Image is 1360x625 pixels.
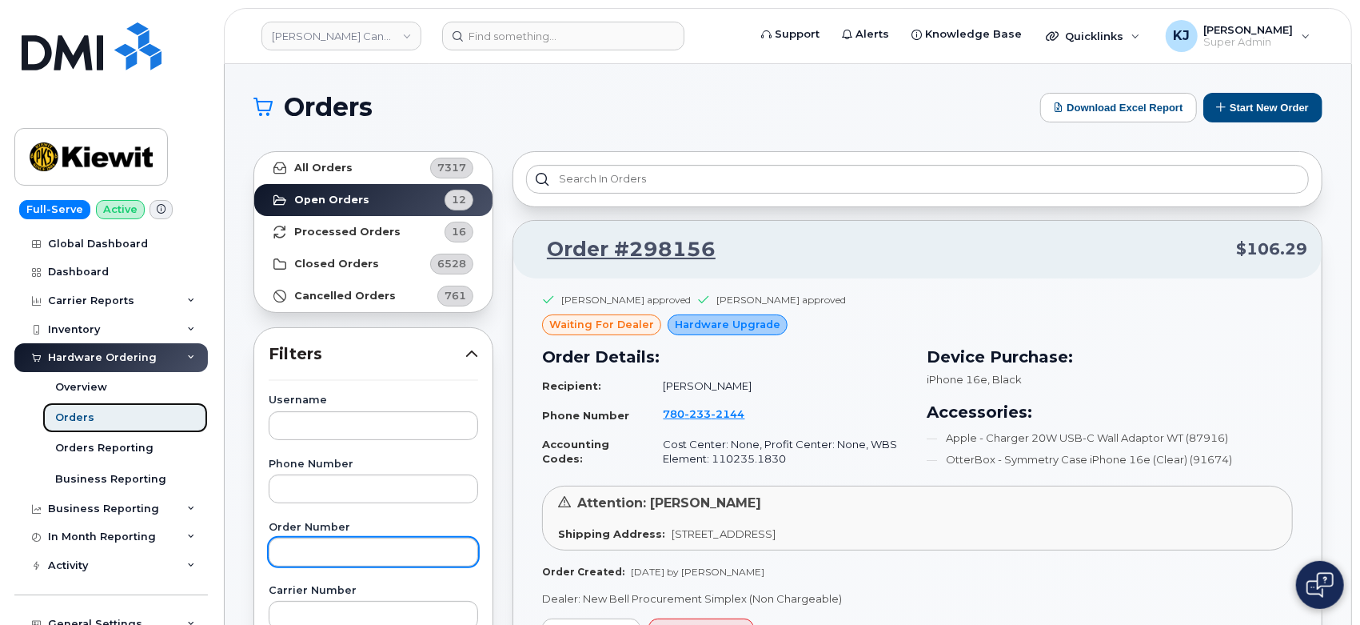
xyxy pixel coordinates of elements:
[712,407,745,420] span: 2144
[631,566,764,578] span: [DATE] by [PERSON_NAME]
[542,345,908,369] h3: Order Details:
[542,591,1293,607] p: Dealer: New Bell Procurement Simplex (Non Chargeable)
[526,165,1309,194] input: Search in orders
[294,290,396,302] strong: Cancelled Orders
[549,317,654,332] span: waiting for dealer
[294,162,353,174] strong: All Orders
[1236,238,1307,261] span: $106.29
[294,194,369,206] strong: Open Orders
[558,527,665,540] strong: Shipping Address:
[269,586,478,596] label: Carrier Number
[927,400,1294,424] h3: Accessories:
[542,379,601,392] strong: Recipient:
[437,160,466,175] span: 7317
[254,216,493,248] a: Processed Orders16
[269,523,478,533] label: Order Number
[561,293,691,306] div: [PERSON_NAME] approved
[675,317,780,332] span: Hardware Upgrade
[1306,572,1334,598] img: Open chat
[528,235,716,264] a: Order #298156
[577,495,761,511] span: Attention: [PERSON_NAME]
[716,293,846,306] div: [PERSON_NAME] approved
[254,152,493,184] a: All Orders7317
[664,407,745,420] span: 780
[988,373,1023,386] span: , Black
[649,431,908,473] td: Cost Center: None, Profit Center: None, WBS Element: 110235.1830
[542,438,609,466] strong: Accounting Codes:
[254,280,493,312] a: Cancelled Orders761
[542,566,624,578] strong: Order Created:
[269,459,478,470] label: Phone Number
[437,256,466,271] span: 6528
[927,373,988,386] span: iPhone 16e
[452,224,466,239] span: 16
[254,184,493,216] a: Open Orders12
[284,95,373,119] span: Orders
[542,409,629,422] strong: Phone Number
[294,226,401,238] strong: Processed Orders
[927,431,1294,446] li: Apple - Charger 20W USB-C Wall Adaptor WT (87916)
[445,288,466,303] span: 761
[269,343,465,366] span: Filters
[685,407,712,420] span: 233
[452,192,466,207] span: 12
[649,372,908,400] td: [PERSON_NAME]
[1040,93,1197,122] button: Download Excel Report
[927,452,1294,467] li: OtterBox - Symmetry Case iPhone 16e (Clear) (91674)
[664,407,764,420] a: 7802332144
[672,527,776,540] span: [STREET_ADDRESS]
[927,345,1294,369] h3: Device Purchase:
[294,258,379,270] strong: Closed Orders
[1203,93,1322,122] button: Start New Order
[254,248,493,280] a: Closed Orders6528
[269,395,478,406] label: Username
